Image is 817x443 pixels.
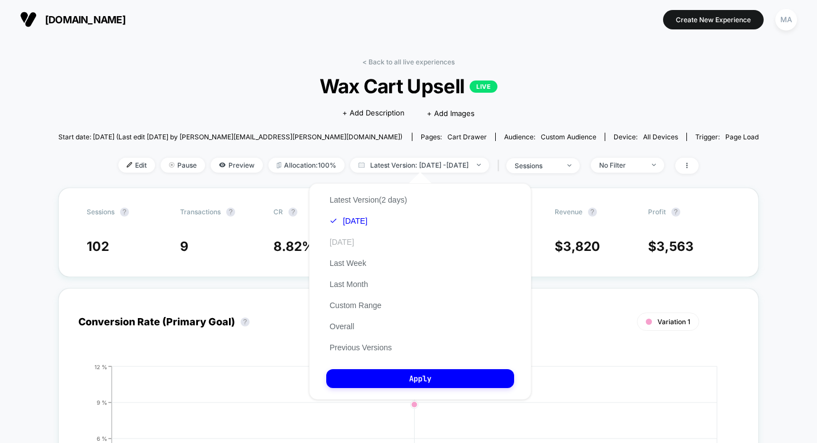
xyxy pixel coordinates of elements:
[326,237,357,247] button: [DATE]
[362,58,455,66] a: < Back to all live experiences
[273,208,283,216] span: CR
[58,133,402,141] span: Start date: [DATE] (Last edit [DATE] by [PERSON_NAME][EMAIL_ADDRESS][PERSON_NAME][DOMAIN_NAME])
[326,343,395,353] button: Previous Versions
[427,109,475,118] span: + Add Images
[169,162,175,168] img: end
[226,208,235,217] button: ?
[120,208,129,217] button: ?
[342,108,405,119] span: + Add Description
[268,158,345,173] span: Allocation: 100%
[326,369,514,388] button: Apply
[288,208,297,217] button: ?
[541,133,596,141] span: Custom Audience
[326,258,370,268] button: Last Week
[648,239,694,254] span: $
[20,11,37,28] img: Visually logo
[180,239,188,254] span: 9
[17,11,129,28] button: [DOMAIN_NAME]
[118,158,155,173] span: Edit
[555,239,600,254] span: $
[652,164,656,166] img: end
[45,14,126,26] span: [DOMAIN_NAME]
[421,133,487,141] div: Pages:
[599,161,644,169] div: No Filter
[656,239,694,254] span: 3,563
[470,80,497,93] p: LIVE
[358,162,365,168] img: calendar
[273,239,315,254] span: 8.82 %
[588,208,597,217] button: ?
[671,208,680,217] button: ?
[725,133,759,141] span: Page Load
[605,133,686,141] span: Device:
[211,158,263,173] span: Preview
[97,435,107,441] tspan: 6 %
[326,300,385,310] button: Custom Range
[504,133,596,141] div: Audience:
[695,133,759,141] div: Trigger:
[127,162,132,168] img: edit
[648,208,666,216] span: Profit
[326,195,410,205] button: Latest Version(2 days)
[477,164,481,166] img: end
[97,399,107,405] tspan: 9 %
[643,133,678,141] span: all devices
[326,279,371,289] button: Last Month
[657,318,690,326] span: Variation 1
[87,208,114,216] span: Sessions
[94,363,107,370] tspan: 12 %
[180,208,221,216] span: Transactions
[563,239,600,254] span: 3,820
[495,158,506,174] span: |
[277,162,281,168] img: rebalance
[555,208,582,216] span: Revenue
[87,239,109,254] span: 102
[93,74,724,98] span: Wax Cart Upsell
[161,158,205,173] span: Pause
[241,318,250,326] button: ?
[447,133,487,141] span: cart drawer
[350,158,489,173] span: Latest Version: [DATE] - [DATE]
[567,164,571,167] img: end
[775,9,797,31] div: MA
[515,162,559,170] div: sessions
[326,216,371,226] button: [DATE]
[663,10,764,29] button: Create New Experience
[772,8,800,31] button: MA
[326,321,357,331] button: Overall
